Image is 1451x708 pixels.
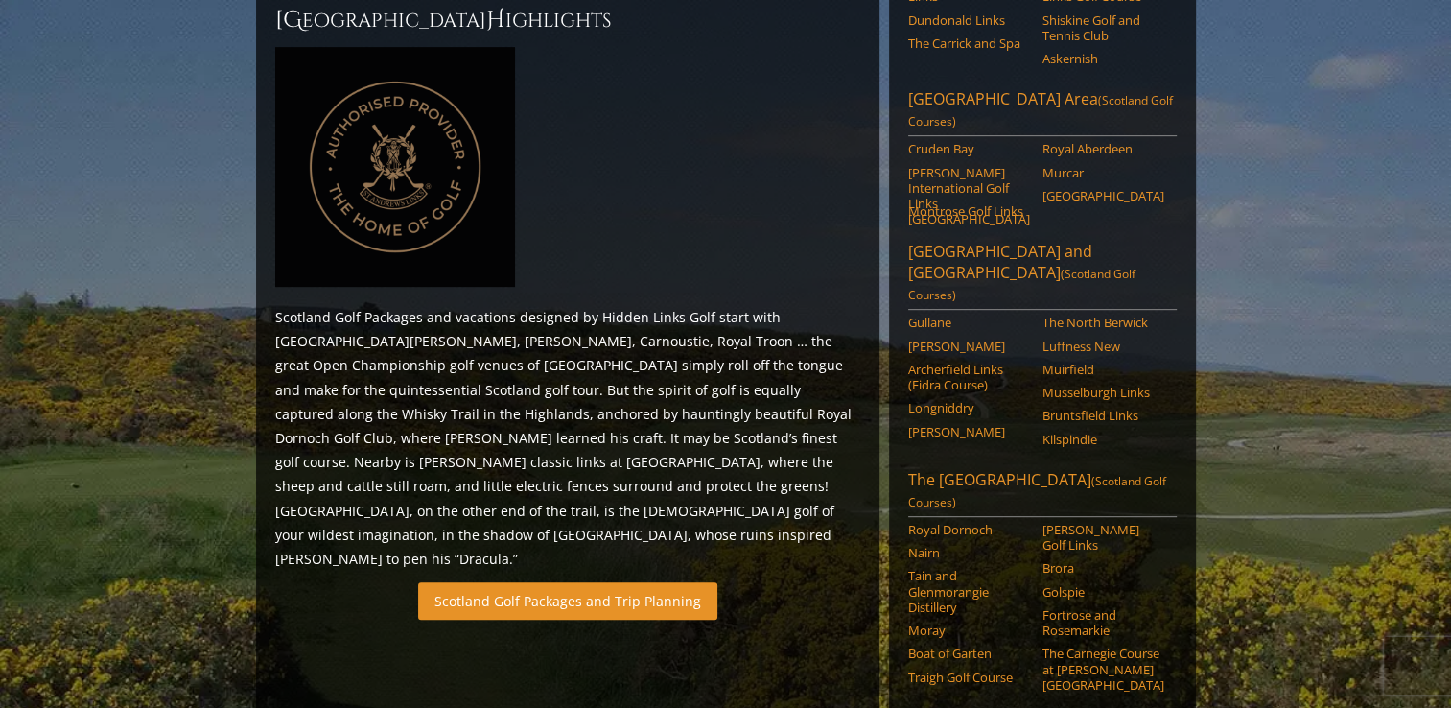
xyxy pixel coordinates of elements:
[1042,315,1164,330] a: The North Berwick
[908,646,1030,661] a: Boat of Garten
[908,362,1030,393] a: Archerfield Links (Fidra Course)
[908,473,1166,510] span: (Scotland Golf Courses)
[908,339,1030,354] a: [PERSON_NAME]
[1042,188,1164,203] a: [GEOGRAPHIC_DATA]
[1042,385,1164,400] a: Musselburgh Links
[275,5,860,35] h2: [GEOGRAPHIC_DATA] ighlights
[1042,560,1164,576] a: Brora
[1042,362,1164,377] a: Muirfield
[908,469,1177,517] a: The [GEOGRAPHIC_DATA](Scotland Golf Courses)
[1042,607,1164,639] a: Fortrose and Rosemarkie
[908,623,1030,638] a: Moray
[908,670,1030,685] a: Traigh Golf Course
[908,88,1177,136] a: [GEOGRAPHIC_DATA] Area(Scotland Golf Courses)
[1042,141,1164,156] a: Royal Aberdeen
[908,203,1030,219] a: Montrose Golf Links
[418,582,717,620] a: Scotland Golf Packages and Trip Planning
[908,568,1030,615] a: Tain and Glenmorangie Distillery
[908,35,1030,51] a: The Carrick and Spa
[908,165,1030,227] a: [PERSON_NAME] International Golf Links [GEOGRAPHIC_DATA]
[908,141,1030,156] a: Cruden Bay
[908,545,1030,560] a: Nairn
[1042,522,1164,554] a: [PERSON_NAME] Golf Links
[486,5,505,35] span: H
[908,12,1030,28] a: Dundonald Links
[275,305,860,571] p: Scotland Golf Packages and vacations designed by Hidden Links Golf start with [GEOGRAPHIC_DATA][P...
[1042,408,1164,423] a: Bruntsfield Links
[908,315,1030,330] a: Gullane
[908,266,1135,303] span: (Scotland Golf Courses)
[908,400,1030,415] a: Longniddry
[908,92,1173,130] span: (Scotland Golf Courses)
[1042,646,1164,693] a: The Carnegie Course at [PERSON_NAME][GEOGRAPHIC_DATA]
[1042,12,1164,44] a: Shiskine Golf and Tennis Club
[1042,165,1164,180] a: Murcar
[1042,584,1164,600] a: Golspie
[1042,432,1164,447] a: Kilspindie
[908,424,1030,439] a: [PERSON_NAME]
[1042,51,1164,66] a: Askernish
[1042,339,1164,354] a: Luffness New
[908,522,1030,537] a: Royal Dornoch
[908,241,1177,310] a: [GEOGRAPHIC_DATA] and [GEOGRAPHIC_DATA](Scotland Golf Courses)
